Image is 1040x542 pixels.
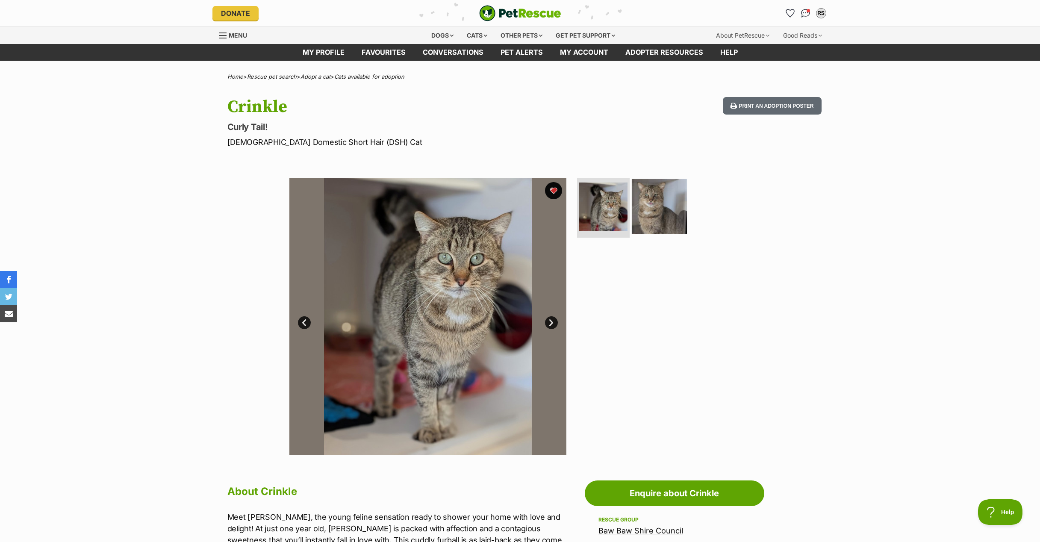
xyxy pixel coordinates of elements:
[598,516,751,523] div: Rescue group
[414,44,492,61] a: conversations
[301,73,330,80] a: Adopt a cat
[723,97,821,115] button: Print an adoption poster
[712,44,746,61] a: Help
[579,183,628,231] img: Photo of Crinkle
[289,178,566,455] img: Photo of Crinkle
[247,73,297,80] a: Rescue pet search
[784,6,828,20] ul: Account quick links
[227,482,580,501] h2: About Crinkle
[212,6,259,21] a: Donate
[227,136,589,148] p: [DEMOGRAPHIC_DATA] Domestic Short Hair (DSH) Cat
[294,44,353,61] a: My profile
[617,44,712,61] a: Adopter resources
[598,526,683,535] a: Baw Baw Shire Council
[353,44,414,61] a: Favourites
[632,179,687,234] img: Photo of Crinkle
[784,6,797,20] a: Favourites
[479,5,561,21] img: logo-cat-932fe2b9b8326f06289b0f2fb663e598f794de774fb13d1741a6617ecf9a85b4.svg
[461,27,493,44] div: Cats
[227,121,589,133] p: Curly Tail!
[801,9,810,18] img: chat-41dd97257d64d25036548639549fe6c8038ab92f7586957e7f3b1b290dea8141.svg
[551,44,617,61] a: My account
[710,27,775,44] div: About PetRescue
[219,27,253,42] a: Menu
[229,32,247,39] span: Menu
[227,97,589,117] h1: Crinkle
[545,316,558,329] a: Next
[817,9,825,18] div: RS
[978,499,1023,525] iframe: Help Scout Beacon - Open
[227,73,243,80] a: Home
[479,5,561,21] a: PetRescue
[777,27,828,44] div: Good Reads
[495,27,548,44] div: Other pets
[334,73,404,80] a: Cats available for adoption
[799,6,813,20] a: Conversations
[206,74,834,80] div: > > >
[585,480,764,506] a: Enquire about Crinkle
[814,6,828,20] button: My account
[545,182,562,199] button: favourite
[425,27,460,44] div: Dogs
[298,316,311,329] a: Prev
[550,27,621,44] div: Get pet support
[492,44,551,61] a: Pet alerts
